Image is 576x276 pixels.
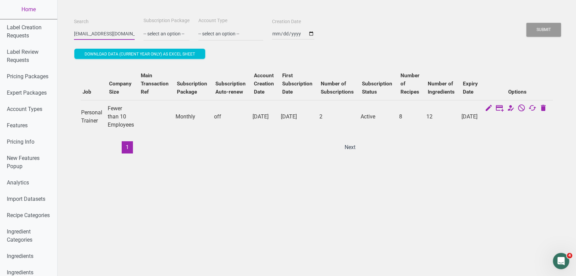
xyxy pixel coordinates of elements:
[508,89,527,95] b: Options
[358,100,396,133] td: Active
[539,104,547,113] a: Delete User
[198,17,227,24] label: Account Type
[526,23,561,37] button: Submit
[553,253,569,269] iframe: Intercom live chat
[82,89,91,95] b: Job
[74,61,560,160] div: Users
[250,100,278,133] td: [DATE]
[143,17,190,24] label: Subscription Package
[278,100,317,133] td: [DATE]
[400,72,420,95] b: Number of Recipes
[496,104,504,113] a: Edit Subscription
[517,104,526,113] a: Cancel Subscription
[424,100,459,133] td: 12
[122,141,133,153] button: 1
[282,72,313,95] b: First Subscription Date
[177,81,207,95] b: Subscription Package
[317,100,358,133] td: 2
[85,52,195,56] span: Download data (current year only) as excel sheet
[428,81,455,95] b: Number of Ingredients
[78,100,105,133] td: Personal Trainer
[463,81,478,95] b: Expiry Date
[321,81,354,95] b: Number of Subscriptions
[105,100,137,133] td: Fewer than 10 Employees
[272,18,301,25] label: Creation Date
[74,49,205,59] button: Download data (current year only) as excel sheet
[362,81,392,95] b: Subscription Status
[459,100,482,133] td: [DATE]
[485,104,493,113] a: Edit
[74,18,89,25] label: Search
[141,72,169,95] b: Main Transaction Ref
[506,104,515,113] a: Change Account Type
[528,104,536,113] a: Change Auto Renewal
[215,81,246,95] b: Subscription Auto-renew
[109,81,132,95] b: Company Size
[567,253,572,258] span: 4
[254,72,274,95] b: Account Creation Date
[396,100,424,133] td: 8
[173,100,211,133] td: Monthly
[211,100,250,133] td: off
